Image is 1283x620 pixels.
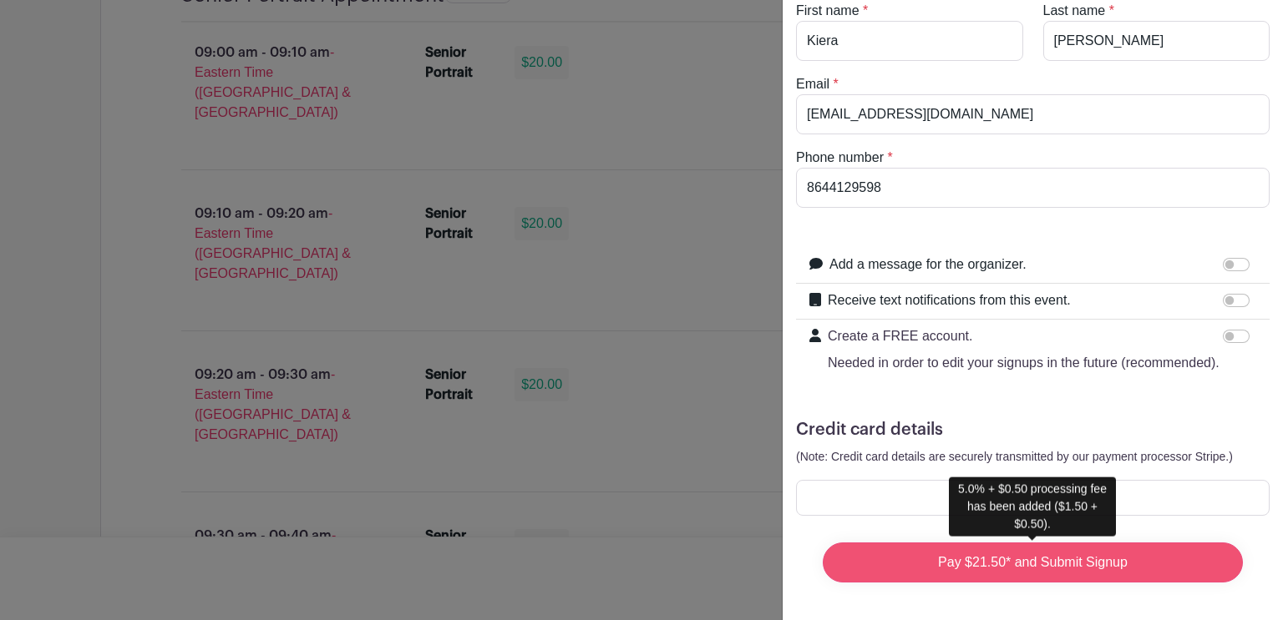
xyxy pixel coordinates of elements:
[823,542,1243,582] input: Pay $21.50* and Submit Signup
[828,353,1220,373] p: Needed in order to edit your signups in the future (recommended).
[949,476,1116,536] div: 5.0% + $0.50 processing fee has been added ($1.50 + $0.50).
[1043,1,1106,21] label: Last name
[807,490,1259,506] iframe: Secure card payment input frame
[828,290,1071,310] label: Receive text notifications from this event.
[829,255,1027,275] label: Add a message for the organizer.
[796,74,829,94] label: Email
[796,1,860,21] label: First name
[796,420,1270,440] h5: Credit card details
[796,148,884,168] label: Phone number
[796,450,1233,463] small: (Note: Credit card details are securely transmitted by our payment processor Stripe.)
[828,326,1220,346] p: Create a FREE account.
